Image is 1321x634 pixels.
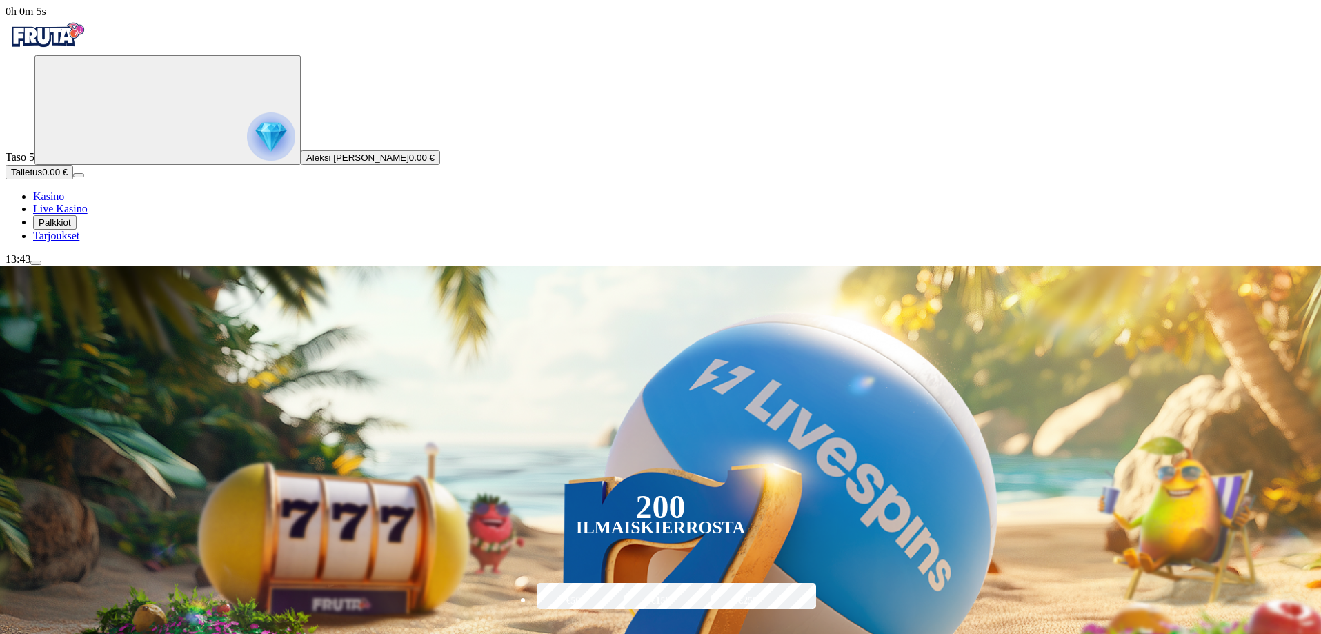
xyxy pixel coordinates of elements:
span: Palkkiot [39,217,71,228]
span: 0.00 € [409,152,435,163]
span: Live Kasino [33,203,88,215]
button: Aleksi [PERSON_NAME]0.00 € [301,150,440,165]
div: Ilmaiskierrosta [576,519,746,536]
span: Taso 5 [6,151,34,163]
button: menu [73,173,84,177]
a: poker-chip iconLive Kasino [33,203,88,215]
span: Aleksi [PERSON_NAME] [306,152,409,163]
span: user session time [6,6,46,17]
div: 200 [635,499,685,515]
span: 13:43 [6,253,30,265]
button: reward iconPalkkiot [33,215,77,230]
a: diamond iconKasino [33,190,64,202]
label: €150 [621,581,701,621]
span: Talletus [11,167,42,177]
label: €50 [533,581,613,621]
a: gift-inverted iconTarjoukset [33,230,79,241]
img: reward progress [247,112,295,161]
span: Tarjoukset [33,230,79,241]
span: Kasino [33,190,64,202]
nav: Primary [6,18,1315,242]
button: reward progress [34,55,301,165]
span: 0.00 € [42,167,68,177]
a: Fruta [6,43,88,55]
img: Fruta [6,18,88,52]
button: Talletusplus icon0.00 € [6,165,73,179]
label: €250 [708,581,788,621]
button: menu [30,261,41,265]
